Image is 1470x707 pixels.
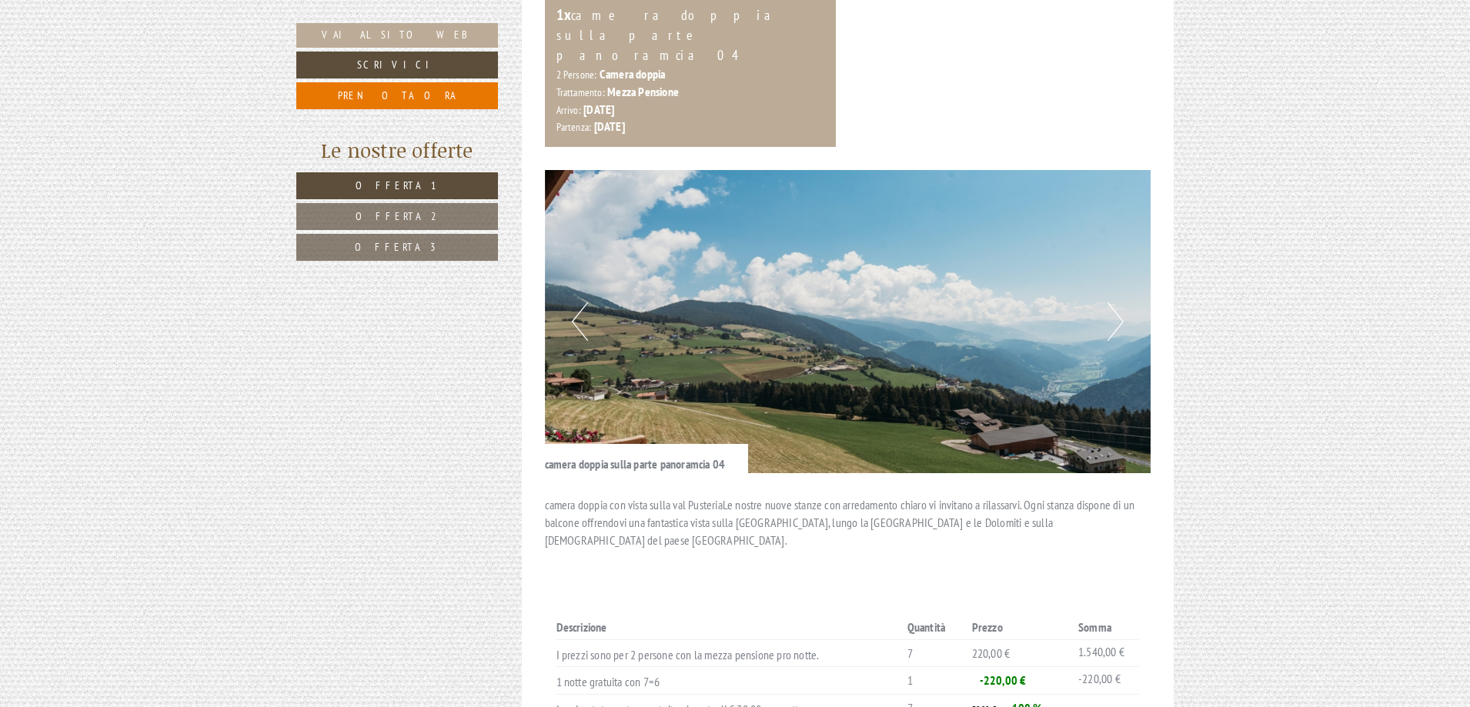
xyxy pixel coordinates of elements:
[556,68,597,82] small: 2 Persone:
[356,178,439,192] span: Offerta 1
[594,118,625,134] b: [DATE]
[901,639,966,667] td: 7
[1072,615,1139,639] th: Somma
[556,639,901,667] td: I prezzi sono per 2 persone con la mezza pensione pro notte.
[556,667,901,695] td: 1 notte gratuita con 7=6
[966,615,1072,639] th: Prezzo
[1072,667,1139,695] td: -220,00 €
[355,240,440,254] span: Offerta 3
[296,23,498,48] a: Vai al sito web
[556,615,901,639] th: Descrizione
[545,496,1151,549] p: camera doppia con vista sulla val PusteriaLe nostre nuove stanze con arredamento chiaro vi invita...
[556,5,571,25] b: 1x
[556,4,825,65] div: camera doppia sulla parte panoramcia 04
[545,170,1151,473] img: image
[296,136,498,165] div: Le nostre offerte
[901,615,966,639] th: Quantità
[356,209,439,223] span: Offerta 2
[296,82,498,109] a: Prenota ora
[901,667,966,695] td: 1
[607,84,679,99] b: Mezza Pensione
[980,672,1027,688] span: -220,00 €
[1072,639,1139,667] td: 1.540,00 €
[556,120,592,134] small: Partenza:
[972,645,1011,661] span: 220,00 €
[1108,302,1124,341] button: Next
[556,85,605,99] small: Trattamento:
[572,302,588,341] button: Previous
[583,102,614,117] b: [DATE]
[545,444,749,473] div: camera doppia sulla parte panoramcia 04
[296,52,498,78] a: Scrivici
[556,103,581,117] small: Arrivo:
[600,66,666,82] b: Camera doppia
